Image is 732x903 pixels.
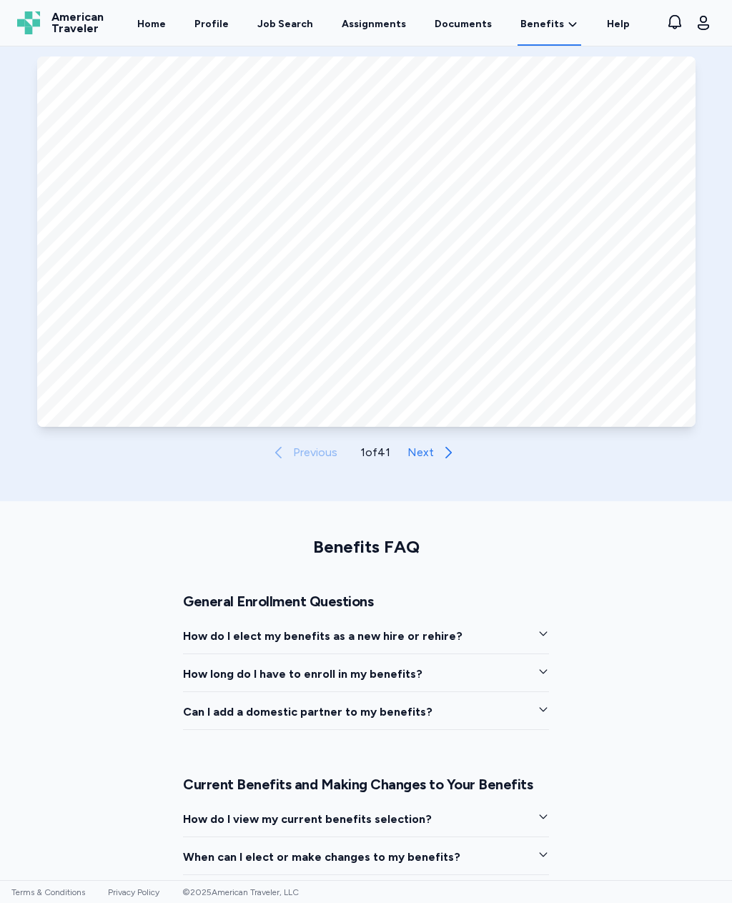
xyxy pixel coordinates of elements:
span: Previous [293,444,337,461]
h2: Benefits FAQ [313,536,420,558]
img: Logo [17,11,40,34]
div: Job Search [257,17,313,31]
button: How long do I have to enroll in my benefits? [183,666,549,692]
span: Benefits [520,17,564,31]
span: How do I elect my benefits as a new hire or rehire? [183,628,463,645]
span: When can I elect or make changes to my benefits? [183,849,460,866]
p: 1 of 41 [360,444,390,461]
h2: General Enrollment Questions [183,593,549,611]
button: When can I elect or make changes to my benefits? [183,849,549,875]
a: Benefits [520,17,578,31]
span: © 2025 American Traveler, LLC [182,887,299,897]
button: How do I view my current benefits selection? [183,811,549,837]
a: Terms & Conditions [11,887,85,897]
span: Can I add a domestic partner to my benefits? [183,704,432,721]
span: How long do I have to enroll in my benefits? [183,666,422,683]
h2: Current Benefits and Making Changes to Your Benefits [183,776,549,794]
button: Can I add a domestic partner to my benefits? [183,704,549,730]
span: American Traveler [51,11,104,34]
button: Previous [264,438,349,467]
span: Next [407,444,434,461]
span: How do I view my current benefits selection? [183,811,432,828]
button: Next [402,438,468,467]
a: Privacy Policy [108,887,159,897]
button: How do I elect my benefits as a new hire or rehire? [183,628,549,654]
